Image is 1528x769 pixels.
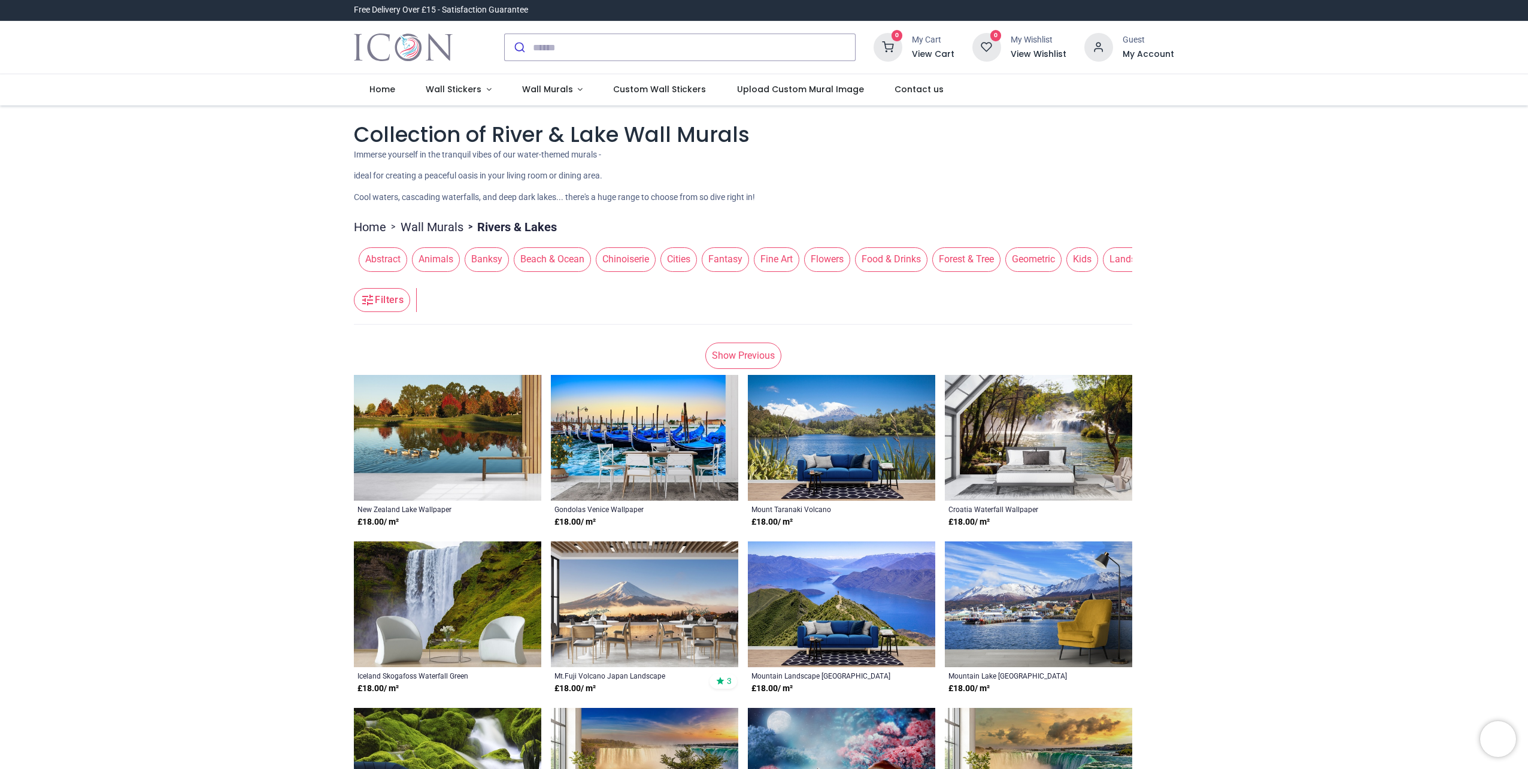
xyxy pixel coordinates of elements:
[505,34,533,60] button: Submit
[354,247,407,271] button: Abstract
[751,683,793,695] strong: £ 18.00 / m²
[932,247,1001,271] span: Forest & Tree
[754,247,799,271] span: Fine Art
[357,504,502,514] a: New Zealand Lake Wallpaper
[357,516,399,528] strong: £ 18.00 / m²
[697,247,749,271] button: Fantasy
[1001,247,1062,271] button: Geometric
[354,4,528,16] div: Free Delivery Over £15 - Satisfaction Guarantee
[507,74,598,105] a: Wall Murals
[359,247,407,271] span: Abstract
[855,247,927,271] span: Food & Drinks
[751,671,896,680] a: Mountain Landscape [GEOGRAPHIC_DATA] Wallpaper
[799,247,850,271] button: Flowers
[948,516,990,528] strong: £ 18.00 / m²
[369,83,395,95] span: Home
[1062,247,1098,271] button: Kids
[354,219,386,235] a: Home
[354,192,1174,204] p: Cool waters, cascading waterfalls, and deep dark lakes... there's a huge range to choose from so ...
[463,219,557,235] li: Rivers & Lakes
[514,247,591,271] span: Beach & Ocean
[551,541,738,667] img: Mt.Fuji Volcano Japan Landscape Wall Mural Wallpaper
[613,83,706,95] span: Custom Wall Stickers
[945,375,1132,501] img: Croatia Waterfall Wall Mural Wallpaper
[1123,34,1174,46] div: Guest
[522,83,573,95] span: Wall Murals
[596,247,656,271] span: Chinoiserie
[874,42,902,52] a: 0
[892,30,903,41] sup: 0
[460,247,509,271] button: Banksy
[1005,247,1062,271] span: Geometric
[354,541,541,667] img: Iceland Skogafoss Waterfall Green Landscape Wall Mural Wallpaper
[895,83,944,95] span: Contact us
[1011,49,1066,60] a: View Wishlist
[737,83,864,95] span: Upload Custom Mural Image
[1011,34,1066,46] div: My Wishlist
[554,516,596,528] strong: £ 18.00 / m²
[923,4,1174,16] iframe: Customer reviews powered by Trustpilot
[702,247,749,271] span: Fantasy
[748,375,935,501] img: Mount Taranaki Volcano New Zealand Wall Mural Wallpaper
[354,170,1174,182] p: ideal for creating a peaceful oasis in your living room or dining area.
[407,247,460,271] button: Animals
[551,375,738,501] img: Gondolas Venice Wall Mural Wallpaper
[354,288,410,312] button: Filters
[705,343,781,369] a: Show Previous
[948,671,1093,680] a: Mountain Lake [GEOGRAPHIC_DATA] Wallpaper
[463,221,477,233] span: >
[412,247,460,271] span: Animals
[749,247,799,271] button: Fine Art
[990,30,1002,41] sup: 0
[948,683,990,695] strong: £ 18.00 / m²
[912,49,954,60] a: View Cart
[972,42,1001,52] a: 0
[850,247,927,271] button: Food & Drinks
[727,676,732,686] span: 3
[386,221,401,233] span: >
[465,247,509,271] span: Banksy
[591,247,656,271] button: Chinoiserie
[1480,721,1516,757] iframe: Brevo live chat
[354,375,541,501] img: New Zealand Lake Wall Mural Wallpaper
[748,541,935,667] img: Mountain Landscape New Zealand Wall Mural Wallpaper
[354,149,1174,161] p: Immerse yourself in the tranquil vibes of our water-themed murals -
[948,504,1093,514] a: Croatia Waterfall Wallpaper
[554,504,699,514] a: Gondolas Venice Wallpaper
[751,516,793,528] strong: £ 18.00 / m²
[1123,49,1174,60] a: My Account
[509,247,591,271] button: Beach & Ocean
[426,83,481,95] span: Wall Stickers
[354,31,453,64] img: Icon Wall Stickers
[357,671,502,680] a: Iceland Skogafoss Waterfall Green Landscape Wallpaper
[945,541,1132,667] img: Mountain Lake Argentina Wall Mural Wallpaper
[354,120,1174,149] h1: Collection of River & Lake Wall Murals
[354,31,453,64] a: Logo of Icon Wall Stickers
[656,247,697,271] button: Cities
[357,683,399,695] strong: £ 18.00 / m²
[660,247,697,271] span: Cities
[804,247,850,271] span: Flowers
[554,671,699,680] a: Mt.Fuji Volcano Japan Landscape Wallpaper
[1103,247,1168,271] span: Landscapes
[912,34,954,46] div: My Cart
[410,74,507,105] a: Wall Stickers
[1066,247,1098,271] span: Kids
[554,683,596,695] strong: £ 18.00 / m²
[927,247,1001,271] button: Forest & Tree
[401,219,463,235] a: Wall Murals
[1098,247,1168,271] button: Landscapes
[751,504,896,514] a: Mount Taranaki Volcano [GEOGRAPHIC_DATA] Wallpaper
